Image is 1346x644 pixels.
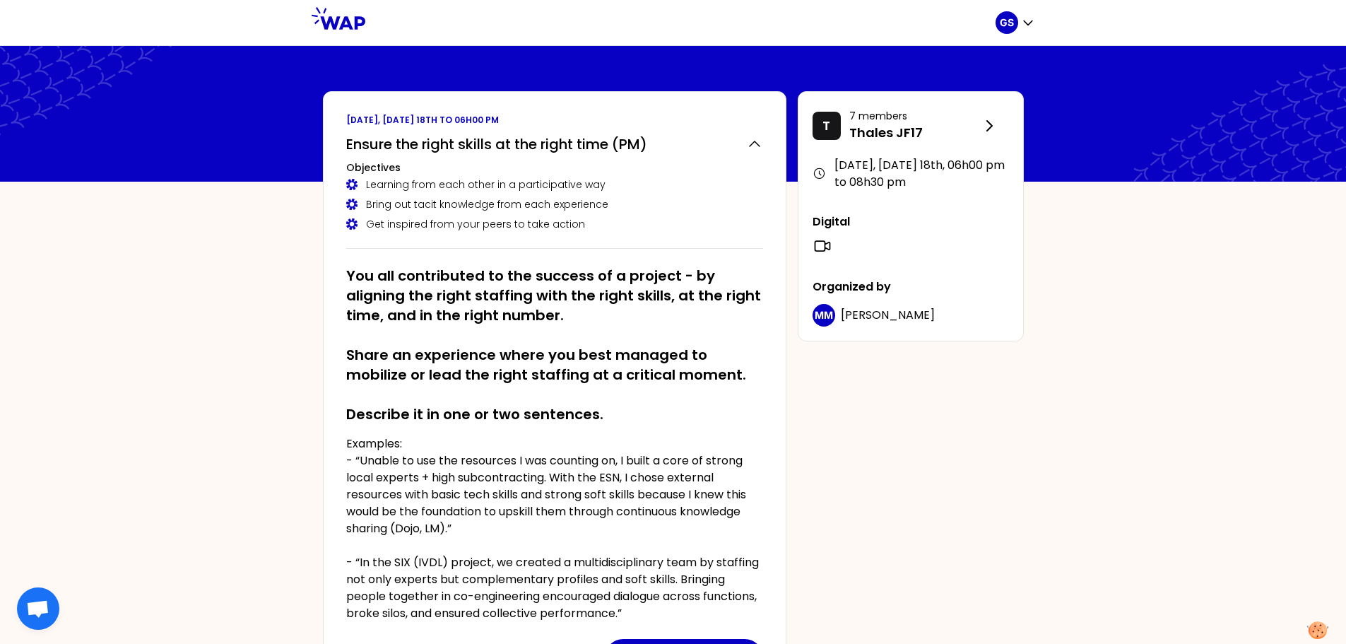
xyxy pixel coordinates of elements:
[17,587,59,630] div: Open chat
[346,134,647,154] h2: Ensure the right skills at the right time (PM)
[815,308,833,322] p: MM
[346,217,763,231] div: Get inspired from your peers to take action
[1000,16,1014,30] p: GS
[841,307,935,323] span: [PERSON_NAME]
[849,123,981,143] p: Thales JF17
[822,116,830,136] p: T
[813,213,1009,230] p: Digital
[849,109,981,123] p: 7 members
[346,435,763,622] p: Examples: - “Unable to use the resources I was counting on, I built a core of strong local expert...
[996,11,1035,34] button: GS
[346,177,763,192] div: Learning from each other in a participative way
[346,115,763,126] p: [DATE], [DATE] 18th to 06h00 pm
[346,197,763,211] div: Bring out tacit knowledge from each experience
[346,134,763,154] button: Ensure the right skills at the right time (PM)
[813,157,1009,191] div: [DATE], [DATE] 18th , 06h00 pm to 08h30 pm
[346,160,763,175] h3: Objectives
[813,279,1009,295] p: Organized by
[346,266,763,424] h2: You all contributed to the success of a project - by aligning the right staffing with the right s...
